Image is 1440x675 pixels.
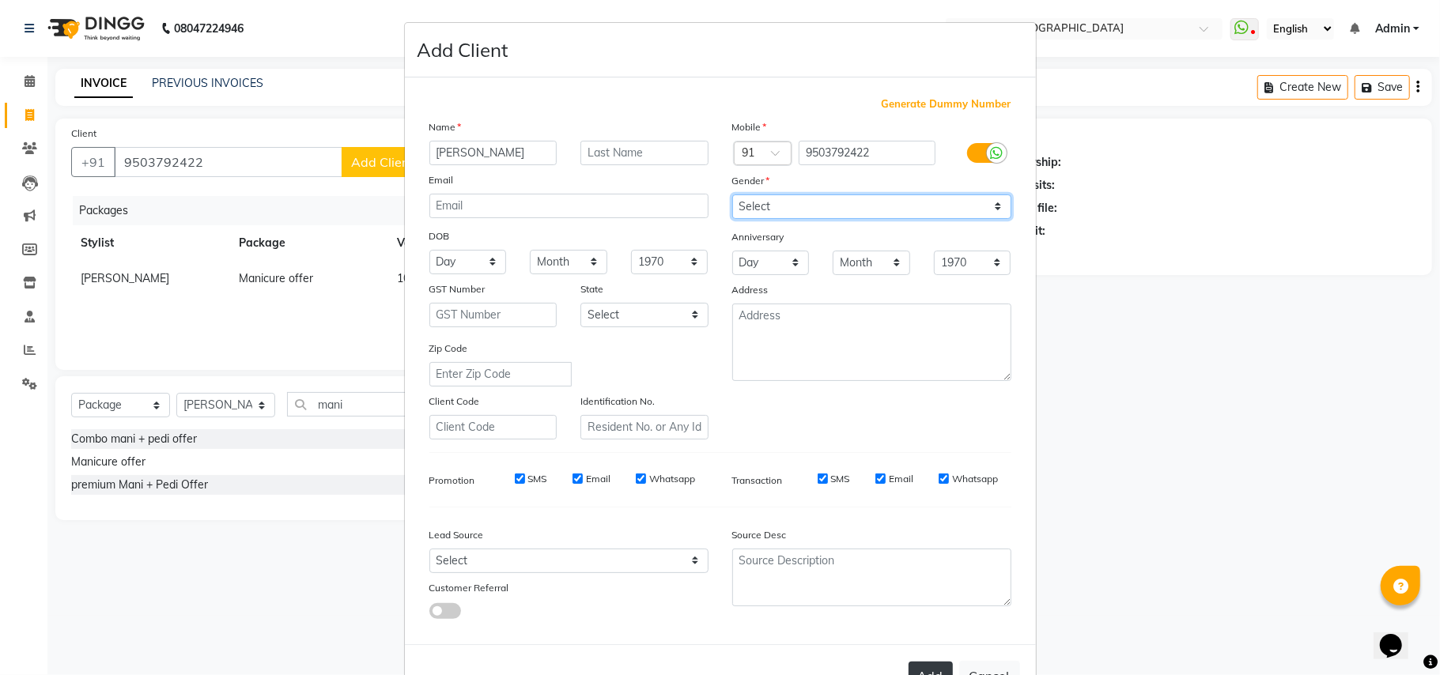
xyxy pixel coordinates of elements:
label: Identification No. [580,394,655,409]
label: Mobile [732,120,767,134]
label: Name [429,120,462,134]
input: Enter Zip Code [429,362,572,387]
label: Anniversary [732,230,784,244]
label: Client Code [429,394,480,409]
label: Promotion [429,473,475,488]
label: Gender [732,174,770,188]
input: GST Number [429,303,557,327]
span: Generate Dummy Number [882,96,1011,112]
label: Zip Code [429,341,468,356]
label: Source Desc [732,528,787,542]
label: Lead Source [429,528,484,542]
label: Whatsapp [952,472,998,486]
label: Customer Referral [429,581,509,595]
label: SMS [831,472,850,486]
label: Address [732,283,769,297]
h4: Add Client [418,36,508,64]
input: Client Code [429,415,557,439]
label: Email [429,173,454,187]
label: Email [586,472,610,486]
label: SMS [528,472,547,486]
label: State [580,282,603,296]
label: Email [889,472,913,486]
input: Mobile [799,141,935,165]
label: DOB [429,229,450,243]
label: Whatsapp [649,472,695,486]
input: Email [429,194,709,218]
iframe: chat widget [1374,612,1424,659]
label: GST Number [429,282,486,296]
label: Transaction [732,473,783,488]
input: Resident No. or Any Id [580,415,709,439]
input: Last Name [580,141,709,165]
input: First Name [429,141,557,165]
